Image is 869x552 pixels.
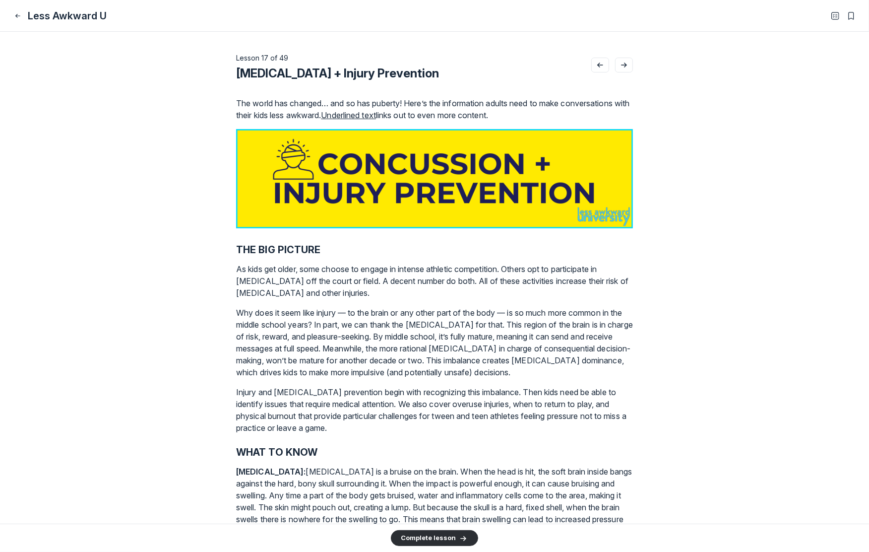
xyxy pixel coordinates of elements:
button: Bookmarks [845,10,857,22]
h1: Less Awkward U [28,9,107,23]
h2: [MEDICAL_DATA] + Injury Prevention [236,66,439,81]
p: As kids get older, some choose to engage in intense athletic competition. Others opt to participa... [236,263,633,299]
strong: WHAT TO KNOW [236,446,317,458]
strong: THE BIG PICTURE [236,244,321,256]
button: Complete lesson [391,530,478,546]
button: View attachment [236,129,633,228]
strong: [MEDICAL_DATA]: [236,467,306,477]
button: Go to next lesson [615,58,633,72]
button: Go to previous lesson [591,58,609,72]
button: Close [12,10,24,22]
p: Injury and [MEDICAL_DATA] prevention begin with recognizing this imbalance. Then kids need be abl... [236,386,633,434]
p: Why does it seem like injury — to the brain or any other part of the body — is so much more commo... [236,307,633,378]
p: The world has changed… and so has puberty! Here’s the information adults need to make conversatio... [236,97,633,121]
span: Lesson 17 of 49 [236,54,288,62]
u: Underlined text [321,110,376,120]
button: Close Table of contents [829,10,841,22]
p: [MEDICAL_DATA] is a bruise on the brain. When the head is hit, the soft brain inside bangs agains... [236,466,633,549]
